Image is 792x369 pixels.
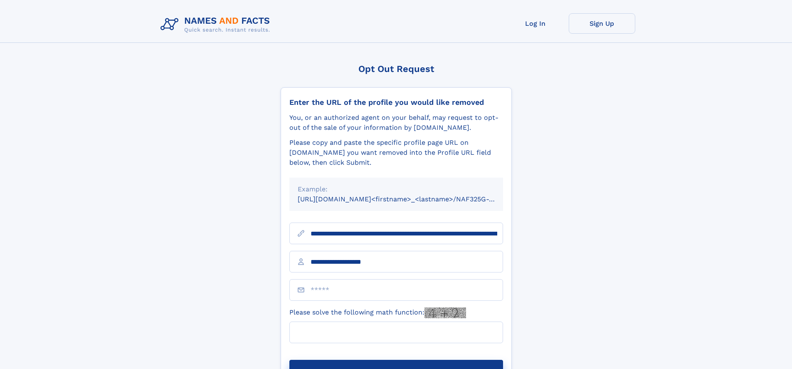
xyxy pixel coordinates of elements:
[569,13,635,34] a: Sign Up
[157,13,277,36] img: Logo Names and Facts
[502,13,569,34] a: Log In
[298,184,495,194] div: Example:
[298,195,519,203] small: [URL][DOMAIN_NAME]<firstname>_<lastname>/NAF325G-xxxxxxxx
[289,307,466,318] label: Please solve the following math function:
[289,98,503,107] div: Enter the URL of the profile you would like removed
[281,64,512,74] div: Opt Out Request
[289,138,503,168] div: Please copy and paste the specific profile page URL on [DOMAIN_NAME] you want removed into the Pr...
[289,113,503,133] div: You, or an authorized agent on your behalf, may request to opt-out of the sale of your informatio...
